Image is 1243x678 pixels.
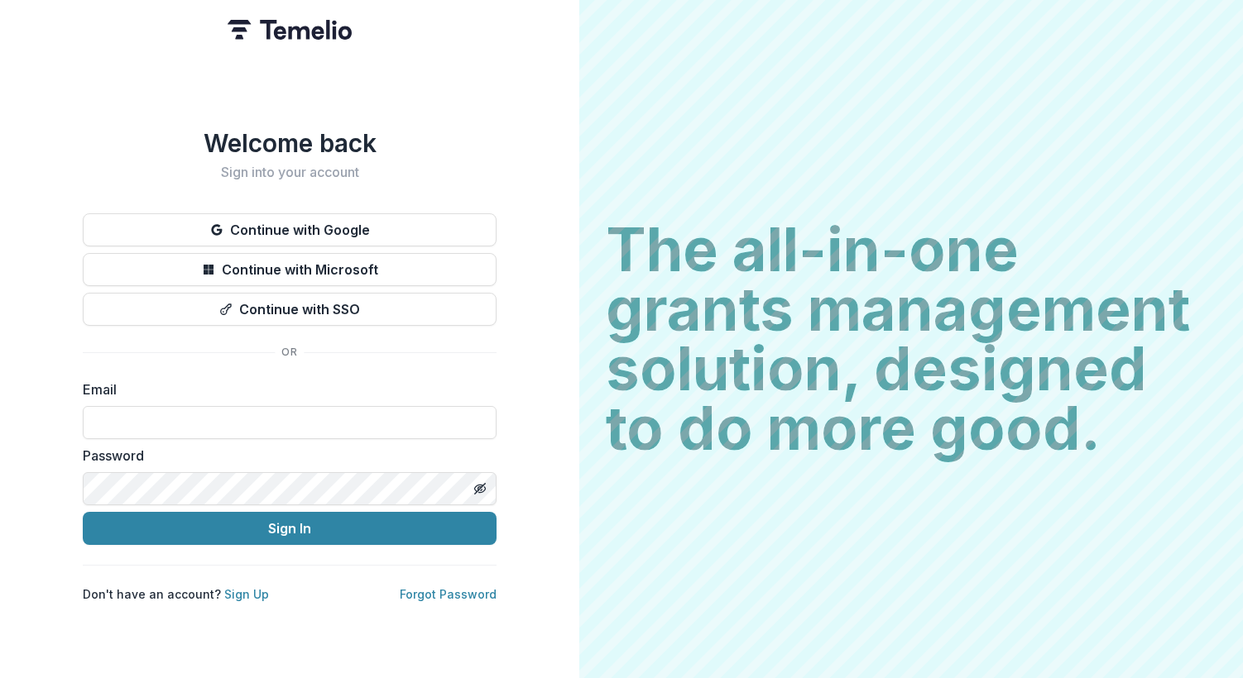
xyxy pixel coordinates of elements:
[228,20,352,40] img: Temelio
[467,475,493,502] button: Toggle password visibility
[83,380,487,399] label: Email
[224,587,269,601] a: Sign Up
[83,253,497,286] button: Continue with Microsoft
[83,293,497,326] button: Continue with SSO
[83,213,497,246] button: Continue with Google
[83,165,497,180] h2: Sign into your account
[83,446,487,466] label: Password
[83,585,269,603] p: Don't have an account?
[83,512,497,545] button: Sign In
[400,587,497,601] a: Forgot Password
[83,128,497,158] h1: Welcome back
